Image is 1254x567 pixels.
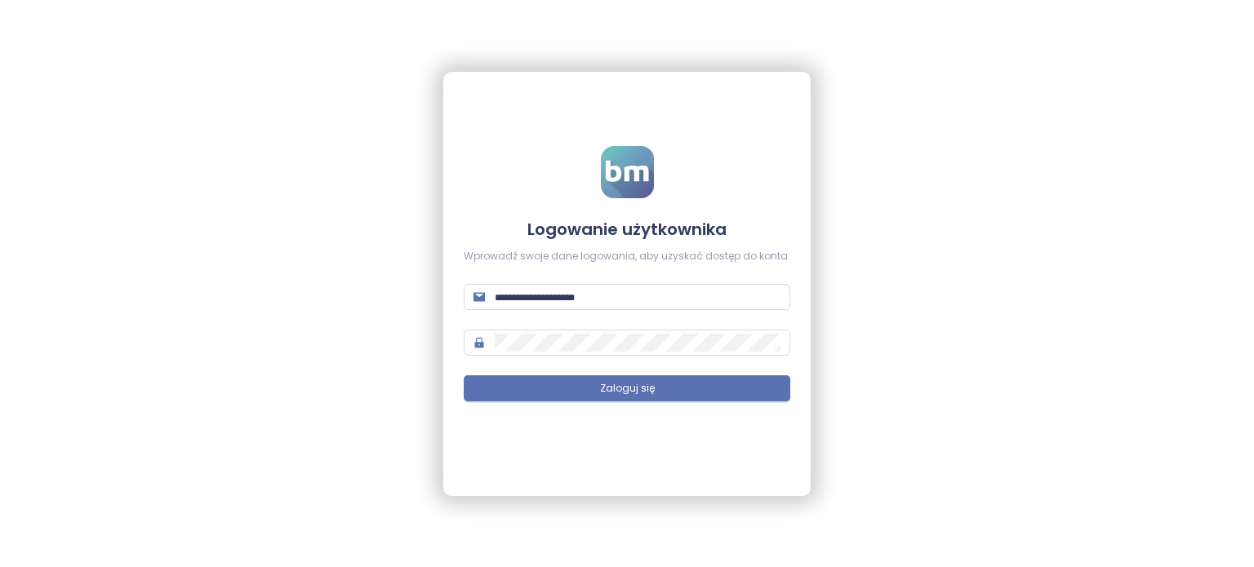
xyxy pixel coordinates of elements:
button: Zaloguj się [464,375,790,401]
img: logo [601,146,654,198]
span: mail [474,291,485,303]
span: lock [474,337,485,348]
div: Wprowadź swoje dane logowania, aby uzyskać dostęp do konta. [464,249,790,264]
h4: Logowanie użytkownika [464,218,790,241]
span: Zaloguj się [600,381,655,396]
